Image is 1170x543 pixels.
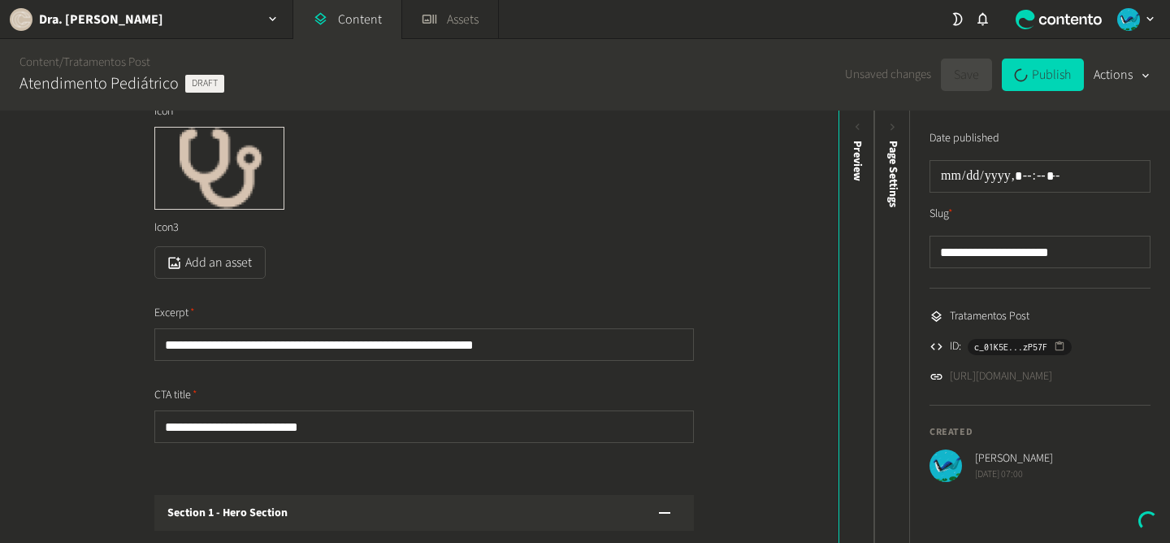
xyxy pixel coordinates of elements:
span: CTA title [154,387,197,404]
button: Save [941,59,992,91]
a: Tratamentos Post [63,54,150,71]
img: Icon3 [155,128,284,209]
span: c_01K5E...zP57F [974,340,1047,354]
button: Actions [1094,59,1150,91]
span: ID: [950,338,961,355]
span: [PERSON_NAME] [975,450,1053,467]
a: Content [19,54,59,71]
button: Add an asset [154,246,266,279]
h3: Section 1 - Hero Section [167,505,288,522]
label: Date published [929,130,999,147]
span: Icon [154,103,180,120]
h4: Created [929,425,1150,440]
img: Dra. Caroline Cha [10,8,32,31]
span: Page Settings [885,141,902,207]
span: Excerpt [154,305,195,322]
div: Preview [849,141,866,181]
button: c_01K5E...zP57F [968,339,1072,355]
h2: Dra. [PERSON_NAME] [39,10,163,29]
span: Tratamentos Post [950,308,1029,325]
span: Unsaved changes [845,66,931,85]
span: Draft [185,75,224,93]
span: [DATE] 07:00 [975,467,1053,482]
div: Icon3 [154,210,284,246]
img: andréia c. [1117,8,1140,31]
img: andréia c. [929,450,962,482]
h2: Atendimento Pediátrico [19,72,179,96]
button: Publish [1002,59,1084,91]
a: [URL][DOMAIN_NAME] [950,368,1052,385]
label: Slug [929,206,953,223]
span: / [59,54,63,71]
